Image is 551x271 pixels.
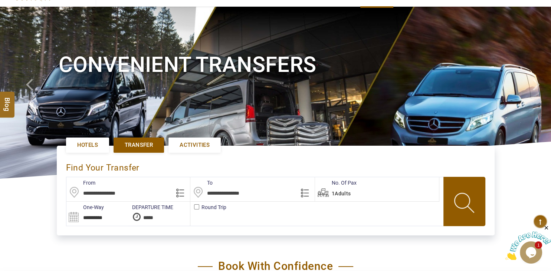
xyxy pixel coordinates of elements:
span: Blog [3,98,12,104]
label: Round Trip [190,204,201,211]
h1: Convenient Transfers [59,51,493,79]
a: Activities [168,138,221,153]
span: 1Adults [332,191,351,196]
div: Find Your Transfer [66,155,141,177]
label: DEPARTURE TIME [128,204,173,211]
a: Hotels [66,138,109,153]
label: To [190,179,213,186]
a: Transfer [114,138,164,153]
label: One-Way [66,204,104,211]
span: Transfer [125,141,153,149]
span: Activities [180,141,210,149]
iframe: chat widget [505,225,551,260]
label: From [66,179,95,186]
span: Hotels [77,141,98,149]
label: No. Of Pax [315,179,357,186]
